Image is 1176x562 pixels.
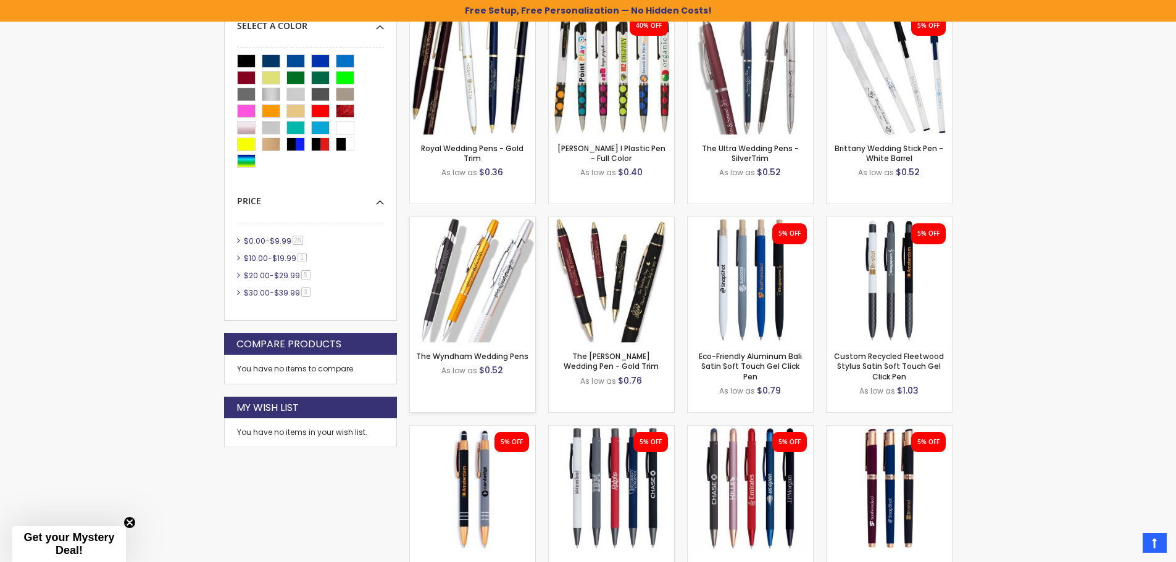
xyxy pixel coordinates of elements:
a: $30.00-$39.993 [241,287,315,298]
img: Custom Eco-Friendly Rose Gold Earl Satin Soft Touch Gel Pen [827,426,952,551]
div: You have no items in your wish list. [237,428,384,437]
span: 1 [298,253,307,262]
img: Eco-Friendly Aluminum Bali Satin Soft Touch Gel Click Pen [688,217,813,342]
img: The Barton Wedding Pen - Gold Trim [549,217,674,342]
span: $0.52 [896,166,920,178]
span: As low as [580,167,616,178]
a: The Wyndham Wedding Pens [410,217,535,227]
a: Royal Wedding Pens - Gold Trim [421,143,523,163]
img: The Wyndham Wedding Pens [410,217,535,342]
span: As low as [719,386,755,396]
a: $0.00-$9.9928 [241,236,307,246]
button: Close teaser [123,516,136,529]
span: 5 [301,270,311,279]
span: 3 [301,287,311,297]
span: $39.99 [274,287,300,298]
span: $20.00 [244,270,270,281]
span: Get your Mystery Deal! [23,531,114,556]
span: As low as [580,376,616,386]
div: Price [237,186,384,207]
div: You have no items to compare. [224,355,397,384]
a: Eco-Friendly Aluminum Bali Satin Soft Touch Gel Click Pen [699,351,802,381]
a: The [PERSON_NAME] Wedding Pen - Gold Trim [564,351,659,371]
img: Madeline I Plastic Pen - Full Color [549,9,674,134]
span: $30.00 [244,287,270,298]
span: $0.00 [244,236,265,246]
span: $1.03 [897,384,919,397]
span: As low as [859,386,895,396]
span: $29.99 [274,270,300,281]
span: As low as [719,167,755,178]
div: Get your Mystery Deal!Close teaser [12,526,126,562]
img: Personalized Recycled Fleetwood Satin Soft Touch Gel Click Pen [549,426,674,551]
a: The Wyndham Wedding Pens [416,351,528,362]
span: $0.36 [479,166,503,178]
div: 5% OFF [917,22,940,30]
img: Custom Recycled Fleetwood MonoChrome Stylus Satin Soft Touch Gel Pen [688,426,813,551]
div: 40% OFF [636,22,662,30]
a: The Ultra Wedding Pens - SilverTrim [702,143,799,163]
a: Custom Recycled Fleetwood MonoChrome Stylus Satin Soft Touch Gel Pen [688,425,813,436]
a: [PERSON_NAME] I Plastic Pen - Full Color [557,143,665,163]
strong: Compare Products [236,337,341,351]
span: As low as [441,167,477,178]
span: 28 [293,236,303,245]
span: $10.00 [244,253,268,263]
span: $0.79 [757,384,781,397]
a: Custom Recycled Fleetwood Stylus Satin Soft Touch Gel Click Pen [827,217,952,227]
strong: My Wish List [236,401,299,415]
img: the Brittany custom wedding pens [827,9,952,134]
span: $9.99 [270,236,291,246]
span: As low as [858,167,894,178]
div: 5% OFF [917,229,940,238]
img: The Ultra Wedding Pens - SilverTrim [688,9,813,134]
div: 5% OFF [917,438,940,447]
span: $0.76 [618,374,642,387]
a: Eco-Friendly Aluminum Bali Satin Soft Touch Gel Click Pen [688,217,813,227]
span: As low as [441,365,477,376]
a: Custom Eco-Friendly Rose Gold Earl Satin Soft Touch Gel Pen [827,425,952,436]
div: 5% OFF [778,229,801,238]
img: Royal Wedding Pens - Gold Trim [410,9,535,134]
a: $10.00-$19.991 [241,253,311,263]
a: Personalized Recycled Fleetwood Satin Soft Touch Gel Click Pen [549,425,674,436]
a: Personalized Copper Penny Stylus Satin Soft Touch Click Metal Pen [410,425,535,436]
div: 5% OFF [778,438,801,447]
a: The Barton Wedding Pen - Gold Trim [549,217,674,227]
a: Custom Recycled Fleetwood Stylus Satin Soft Touch Gel Click Pen [834,351,944,381]
span: $0.40 [618,166,643,178]
div: 5% OFF [501,438,523,447]
div: 5% OFF [640,438,662,447]
span: $0.52 [479,364,503,376]
span: $19.99 [272,253,296,263]
span: $0.52 [757,166,781,178]
img: Custom Recycled Fleetwood Stylus Satin Soft Touch Gel Click Pen [827,217,952,342]
a: Brittany Wedding Stick Pen - White Barrel [835,143,943,163]
a: $20.00-$29.995 [241,270,315,281]
img: Personalized Copper Penny Stylus Satin Soft Touch Click Metal Pen [410,426,535,551]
